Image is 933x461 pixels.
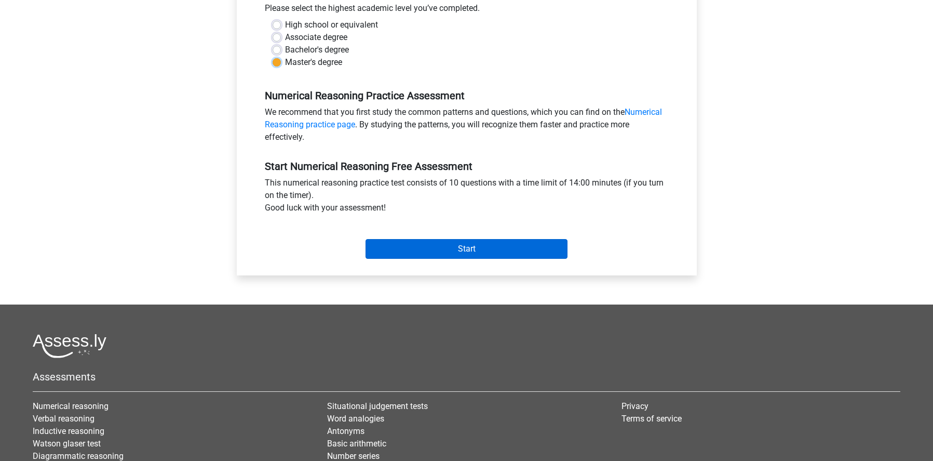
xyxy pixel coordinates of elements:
[621,401,648,411] a: Privacy
[33,426,104,436] a: Inductive reasoning
[327,451,380,461] a: Number series
[285,19,378,31] label: High school or equivalent
[621,414,682,424] a: Terms of service
[257,2,677,19] div: Please select the highest academic level you’ve completed.
[33,401,109,411] a: Numerical reasoning
[257,106,677,148] div: We recommend that you first study the common patterns and questions, which you can find on the . ...
[327,414,384,424] a: Word analogies
[265,160,669,173] h5: Start Numerical Reasoning Free Assessment
[257,177,677,218] div: This numerical reasoning practice test consists of 10 questions with a time limit of 14:00 minute...
[33,451,124,461] a: Diagrammatic reasoning
[33,334,106,358] img: Assessly logo
[327,439,386,449] a: Basic arithmetic
[327,401,428,411] a: Situational judgement tests
[33,371,900,383] h5: Assessments
[285,44,349,56] label: Bachelor's degree
[366,239,567,259] input: Start
[33,414,94,424] a: Verbal reasoning
[33,439,101,449] a: Watson glaser test
[265,89,669,102] h5: Numerical Reasoning Practice Assessment
[285,31,347,44] label: Associate degree
[327,426,364,436] a: Antonyms
[285,56,342,69] label: Master's degree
